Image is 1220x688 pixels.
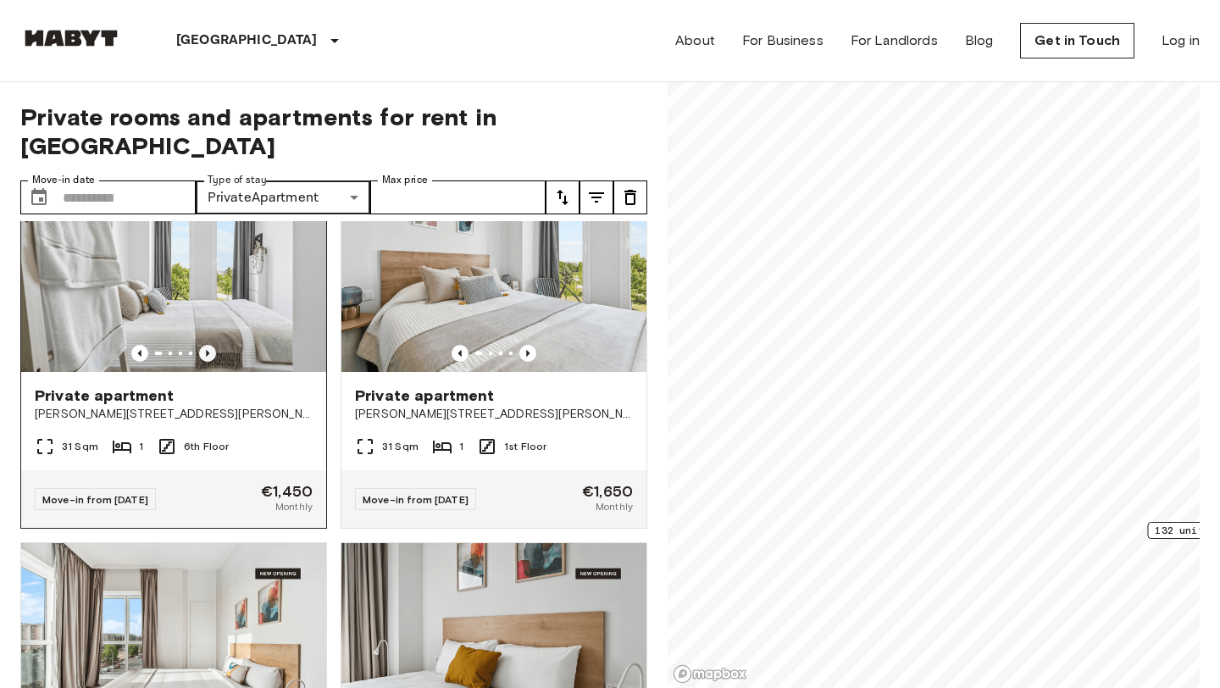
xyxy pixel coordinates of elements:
button: tune [546,180,579,214]
a: Marketing picture of unit ES-15-102-133-001Previous imagePrevious imagePrivate apartment[PERSON_N... [341,168,647,529]
span: Move-in from [DATE] [363,493,469,506]
img: Marketing picture of unit ES-15-102-133-001 [341,169,646,372]
img: Marketing picture of unit ES-15-102-615-001 [21,169,326,372]
span: Monthly [275,499,313,514]
span: Monthly [596,499,633,514]
button: tune [579,180,613,214]
span: 31 Sqm [62,439,98,454]
a: Log in [1162,31,1200,51]
p: [GEOGRAPHIC_DATA] [176,31,318,51]
span: [PERSON_NAME][STREET_ADDRESS][PERSON_NAME][PERSON_NAME] [35,406,313,423]
a: Get in Touch [1020,23,1134,58]
label: Type of stay [208,173,267,187]
label: Max price [382,173,428,187]
span: 31 Sqm [382,439,419,454]
span: €1,450 [261,484,313,499]
span: [PERSON_NAME][STREET_ADDRESS][PERSON_NAME][PERSON_NAME] [355,406,633,423]
button: Previous image [131,345,148,362]
span: 1 [139,439,143,454]
img: Habyt [20,30,122,47]
button: tune [613,180,647,214]
span: Private apartment [355,386,495,406]
a: Blog [965,31,994,51]
button: Previous image [519,345,536,362]
button: Previous image [452,345,469,362]
button: Choose date [22,180,56,214]
a: For Business [742,31,823,51]
button: Previous image [199,345,216,362]
label: Move-in date [32,173,95,187]
a: About [675,31,715,51]
a: Mapbox logo [673,664,747,684]
span: 1st Floor [504,439,546,454]
span: 6th Floor [184,439,229,454]
div: PrivateApartment [196,180,371,214]
a: For Landlords [851,31,938,51]
span: Move-in from [DATE] [42,493,148,506]
span: 1 [459,439,463,454]
span: Private rooms and apartments for rent in [GEOGRAPHIC_DATA] [20,103,647,160]
span: Private apartment [35,386,175,406]
a: Marketing picture of unit ES-15-102-615-001Previous imagePrevious imagePrivate apartment[PERSON_N... [20,168,327,529]
span: €1,650 [582,484,633,499]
